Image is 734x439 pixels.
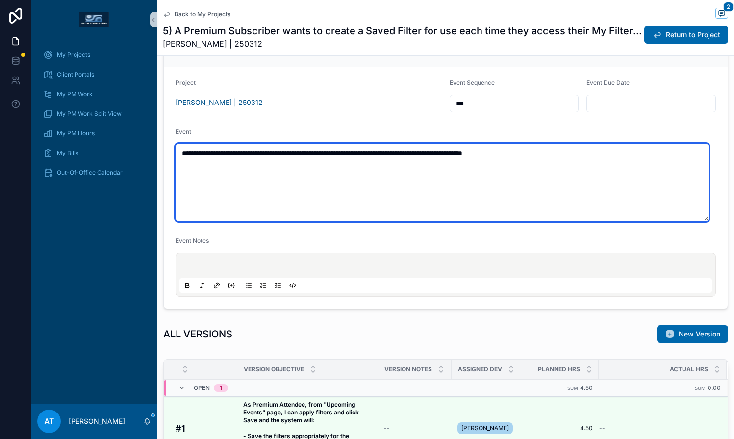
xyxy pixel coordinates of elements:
span: My Bills [57,149,78,157]
span: My PM Work [57,90,93,98]
p: [PERSON_NAME] [69,416,125,426]
a: -- [599,424,715,432]
span: 4.50 [580,384,593,391]
span: Assigned Dev [458,365,502,373]
h1: ALL VERSIONS [163,327,232,341]
span: Back to My Projects [175,10,230,18]
button: Return to Project [644,26,728,44]
button: New Version [657,325,728,343]
img: App logo [79,12,109,27]
span: New Version [679,329,720,339]
a: Out-Of-Office Calendar [37,164,151,181]
span: Event Sequence [450,79,495,86]
a: [PERSON_NAME] | 250312 [176,98,263,107]
span: [PERSON_NAME] [461,424,509,432]
a: Client Portals [37,66,151,83]
div: 1 [220,384,222,392]
h1: 5) A Premium Subscriber wants to create a Saved Filter for use each time they access their My Fil... [163,24,643,38]
span: Return to Project [666,30,720,40]
a: 4.50 [531,424,593,432]
span: Event [176,128,191,135]
span: Actual Hrs [670,365,708,373]
a: -- [384,424,446,432]
span: Event Notes [176,237,209,244]
div: scrollable content [31,39,157,194]
small: Sum [695,386,706,391]
small: Sum [567,386,578,391]
span: Version Notes [384,365,432,373]
span: Out-Of-Office Calendar [57,169,123,177]
span: My PM Work Split View [57,110,122,118]
span: AT [44,415,54,427]
span: Event Due Date [586,79,630,86]
span: -- [599,424,605,432]
span: Version Objective [244,365,304,373]
a: Back to My Projects [163,10,230,18]
span: My PM Hours [57,129,95,137]
a: My Bills [37,144,151,162]
span: Open [194,384,210,392]
span: Client Portals [57,71,94,78]
a: My PM Work Split View [37,105,151,123]
a: [PERSON_NAME] [457,420,519,436]
span: Project [176,79,196,86]
a: My PM Work [37,85,151,103]
a: #1 [176,422,231,435]
button: 2 [715,8,728,20]
span: -- [384,424,390,432]
span: 2 [723,2,734,12]
span: 0.00 [708,384,721,391]
a: My Projects [37,46,151,64]
span: My Projects [57,51,90,59]
span: Planned Hrs [538,365,580,373]
span: [PERSON_NAME] | 250312 [163,38,643,50]
a: My PM Hours [37,125,151,142]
